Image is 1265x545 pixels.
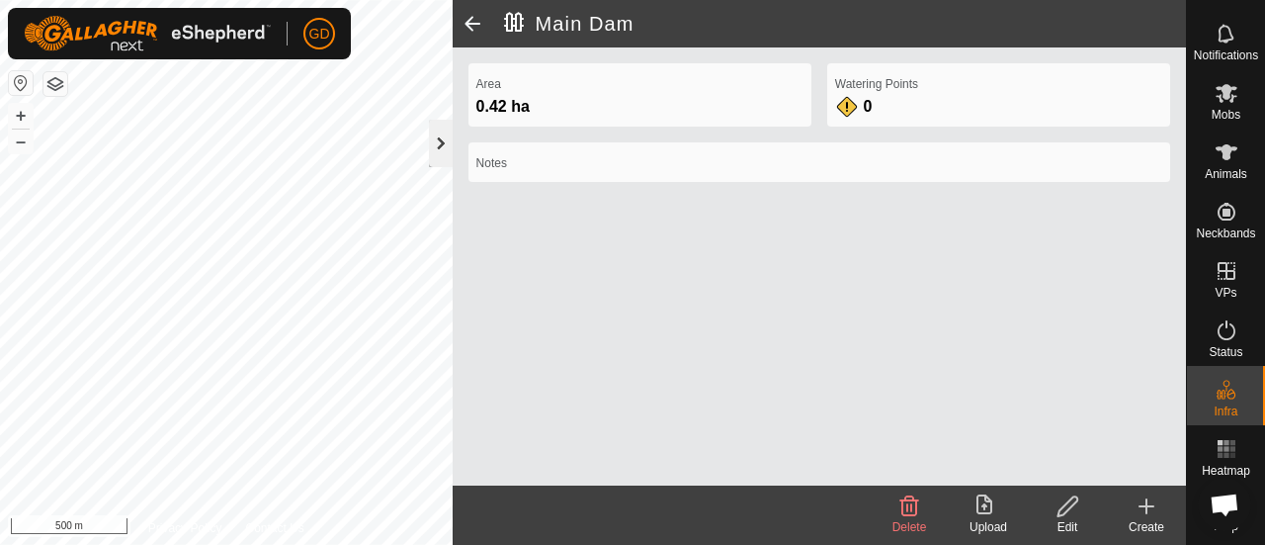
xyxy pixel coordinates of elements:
span: Notifications [1194,49,1258,61]
label: Notes [476,154,1162,172]
div: Edit [1028,518,1107,536]
div: Create [1107,518,1186,536]
span: Delete [892,520,927,534]
button: Reset Map [9,71,33,95]
a: Contact Us [245,519,303,537]
span: Help [1214,520,1238,532]
span: Animals [1205,168,1247,180]
span: GD [309,24,330,45]
span: 0.42 ha [476,98,530,115]
span: Status [1209,346,1242,358]
span: Neckbands [1196,227,1255,239]
img: Gallagher Logo [24,16,271,51]
span: Mobs [1212,109,1240,121]
a: Privacy Policy [148,519,222,537]
h2: Main Dam [504,12,1186,36]
div: Upload [949,518,1028,536]
button: + [9,104,33,128]
label: Watering Points [835,75,1162,93]
span: 0 [864,98,873,115]
button: Map Layers [43,72,67,96]
a: Help [1187,485,1265,540]
span: VPs [1215,287,1236,299]
button: – [9,130,33,153]
span: Heatmap [1202,465,1250,477]
label: Area [476,75,803,93]
span: Infra [1214,406,1237,417]
div: Open chat [1198,478,1251,531]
